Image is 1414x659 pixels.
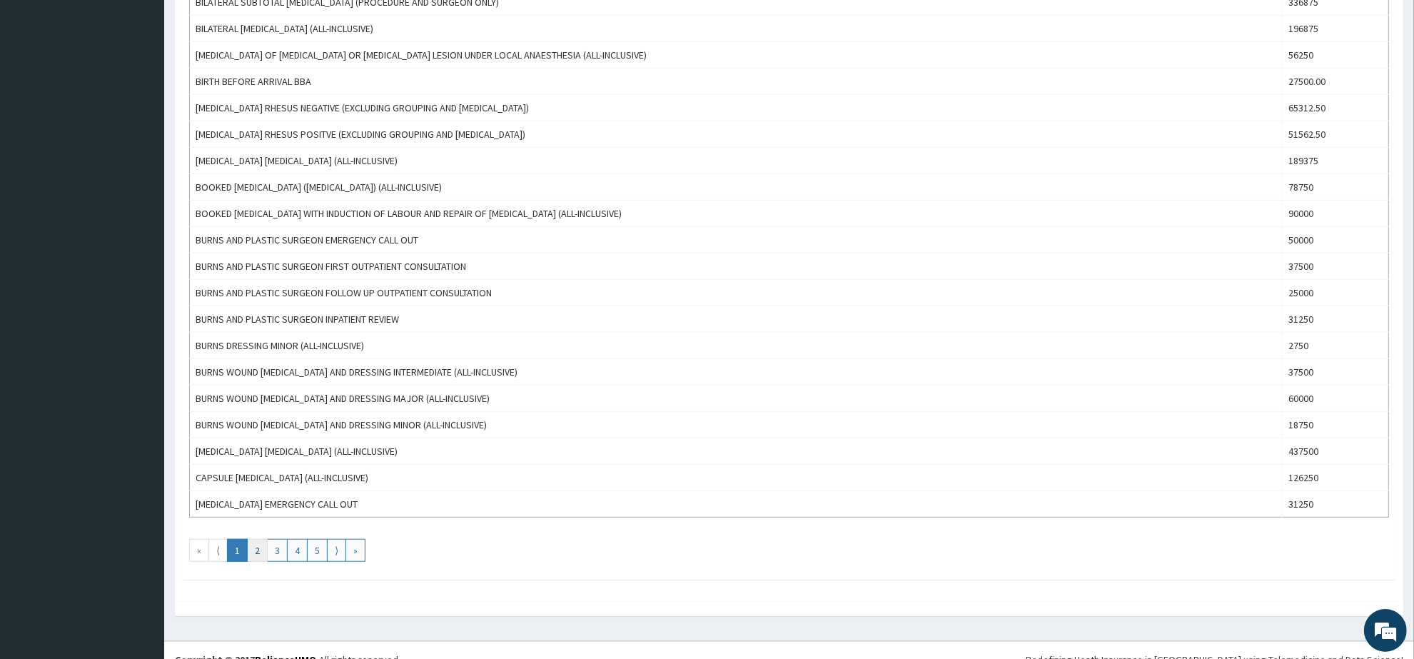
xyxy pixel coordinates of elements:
td: BOOKED [MEDICAL_DATA] WITH INDUCTION OF LABOUR AND REPAIR OF [MEDICAL_DATA] (ALL-INCLUSIVE) [190,201,1283,227]
a: Go to first page [189,539,209,562]
td: CAPSULE [MEDICAL_DATA] (ALL-INCLUSIVE) [190,465,1283,491]
div: Chat with us now [74,80,240,99]
div: Minimize live chat window [234,7,268,41]
td: BURNS WOUND [MEDICAL_DATA] AND DRESSING INTERMEDIATE (ALL-INCLUSIVE) [190,359,1283,386]
td: 196875 [1283,16,1389,42]
td: BURNS WOUND [MEDICAL_DATA] AND DRESSING MAJOR (ALL-INCLUSIVE) [190,386,1283,412]
span: We're online! [83,180,197,324]
td: 51562.50 [1283,121,1389,148]
td: 189375 [1283,148,1389,174]
td: BILATERAL [MEDICAL_DATA] (ALL-INCLUSIVE) [190,16,1283,42]
td: 31250 [1283,491,1389,518]
a: Go to page number 2 [247,539,268,562]
td: 37500 [1283,253,1389,280]
td: 2750 [1283,333,1389,359]
td: BIRTH BEFORE ARRIVAL BBA [190,69,1283,95]
td: BURNS AND PLASTIC SURGEON EMERGENCY CALL OUT [190,227,1283,253]
td: BURNS AND PLASTIC SURGEON INPATIENT REVIEW [190,306,1283,333]
a: Go to page number 5 [307,539,328,562]
img: d_794563401_company_1708531726252_794563401 [26,71,58,107]
td: [MEDICAL_DATA] OF [MEDICAL_DATA] OR [MEDICAL_DATA] LESION UNDER LOCAL ANAESTHESIA (ALL-INCLUSIVE) [190,42,1283,69]
td: 37500 [1283,359,1389,386]
a: Go to page number 3 [267,539,288,562]
textarea: Type your message and hit 'Enter' [7,390,272,440]
td: BURNS WOUND [MEDICAL_DATA] AND DRESSING MINOR (ALL-INCLUSIVE) [190,412,1283,438]
a: Go to previous page [208,539,228,562]
td: 90000 [1283,201,1389,227]
td: BURNS AND PLASTIC SURGEON FIRST OUTPATIENT CONSULTATION [190,253,1283,280]
td: 27500.00 [1283,69,1389,95]
td: 437500 [1283,438,1389,465]
td: 56250 [1283,42,1389,69]
td: 18750 [1283,412,1389,438]
td: [MEDICAL_DATA] [MEDICAL_DATA] (ALL-INCLUSIVE) [190,438,1283,465]
td: 50000 [1283,227,1389,253]
a: Go to page number 4 [287,539,308,562]
td: [MEDICAL_DATA] [MEDICAL_DATA] (ALL-INCLUSIVE) [190,148,1283,174]
td: [MEDICAL_DATA] EMERGENCY CALL OUT [190,491,1283,518]
td: 60000 [1283,386,1389,412]
td: BURNS DRESSING MINOR (ALL-INCLUSIVE) [190,333,1283,359]
a: Go to last page [345,539,365,562]
td: 126250 [1283,465,1389,491]
a: Go to page number 1 [227,539,248,562]
td: 78750 [1283,174,1389,201]
td: 31250 [1283,306,1389,333]
td: [MEDICAL_DATA] RHESUS NEGATIVE (EXCLUDING GROUPING AND [MEDICAL_DATA]) [190,95,1283,121]
td: 65312.50 [1283,95,1389,121]
td: [MEDICAL_DATA] RHESUS POSITVE (EXCLUDING GROUPING AND [MEDICAL_DATA]) [190,121,1283,148]
td: 25000 [1283,280,1389,306]
td: BURNS AND PLASTIC SURGEON FOLLOW UP OUTPATIENT CONSULTATION [190,280,1283,306]
a: Go to next page [327,539,346,562]
td: BOOKED [MEDICAL_DATA] ([MEDICAL_DATA]) (ALL-INCLUSIVE) [190,174,1283,201]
